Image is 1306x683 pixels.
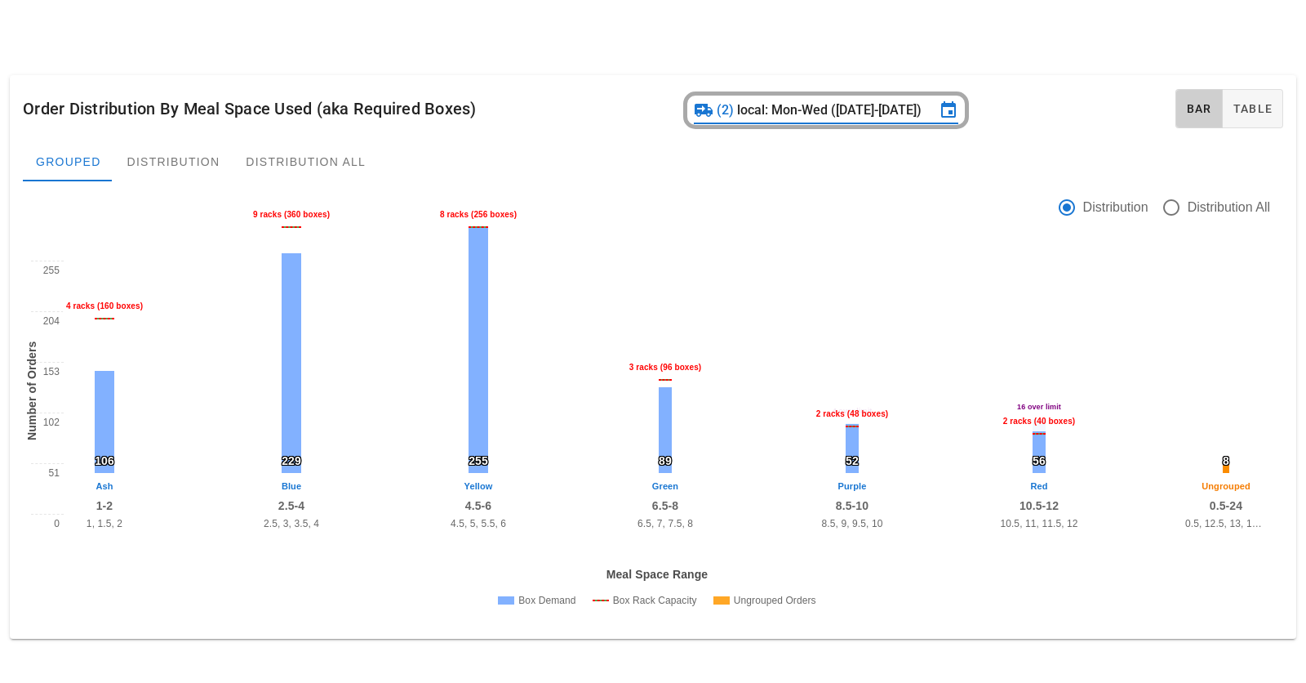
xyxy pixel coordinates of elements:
span: Ungrouped Orders [734,591,816,609]
div: 51 [31,463,64,482]
div: Distribution [114,142,233,181]
div: 56 [1033,452,1046,473]
div: 10.5-12 [998,497,1080,515]
div: Distribution All [233,142,379,181]
div: Blue [251,477,332,495]
div: 16 over limit [998,396,1080,417]
div: Box capacity: 360 [282,226,301,228]
div: Yellow [438,477,519,495]
span: Bar [1186,102,1212,115]
div: 2 racks (48 boxes) [813,404,892,424]
div: 8.5-10 [811,497,893,515]
div: Meal Space Range [31,565,1283,583]
label: Distribution All [1188,199,1270,216]
div: 6.5-8 [624,497,706,515]
div: 255 [469,452,488,473]
div: Box capacity: 48 [846,426,859,427]
div: 4.5-6 [438,497,519,515]
div: Number of Orders [23,341,41,440]
div: 1, 1.5, 2 [64,515,145,533]
div: 153 [31,362,64,381]
span: Box Rack Capacity [613,591,697,609]
button: Table [1223,89,1284,128]
div: Box capacity: 160 [95,318,114,319]
button: Bar [1175,89,1223,128]
div: 102 [31,413,64,431]
div: Grouped [23,142,114,181]
div: 0 [31,514,64,533]
div: 10.5, 11, 11.5, 12 [998,515,1080,533]
div: 3 racks (96 boxes) [626,358,705,377]
span: Box Demand [518,591,575,609]
div: 4.5, 5, 5.5, 6 [438,515,519,533]
div: 6.5, 7, 7.5, 8 [624,515,706,533]
div: 52 [846,452,859,473]
label: Distribution [1083,199,1148,216]
div: 1-2 [64,497,145,515]
div: Green [624,477,706,495]
div: 229 [282,452,301,473]
div: Order Distribution By Meal Space Used (aka Required Boxes) [10,75,1296,142]
div: 8 [1223,452,1229,473]
div: 204 [31,311,64,330]
div: Box capacity: 256 [469,226,488,228]
div: 4 racks (160 boxes) [63,297,146,316]
div: 4 over limit [811,400,893,422]
div: Box capacity: 96 [659,379,672,381]
div: 8 racks (256 boxes) [437,205,520,225]
div: Ash [64,477,145,495]
div: 0.5, 12.5, 13, 14, 18, 21, 24 [1185,515,1267,533]
div: 2.5-4 [251,497,332,515]
div: Red [998,477,1080,495]
div: 106 [95,452,114,473]
div: Box capacity: 40 [1033,433,1046,435]
div: 9 racks (360 boxes) [250,205,333,225]
div: (2) [717,102,737,118]
div: 255 [31,261,64,279]
div: 0.5-24 [1185,497,1267,515]
div: 2 racks (40 boxes) [1000,412,1079,431]
div: 8.5, 9, 9.5, 10 [811,515,893,533]
div: Ungrouped [1185,477,1267,495]
div: 2.5, 3, 3.5, 4 [251,515,332,533]
div: Purple [811,477,893,495]
span: Table [1233,102,1273,115]
div: 89 [659,452,672,473]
